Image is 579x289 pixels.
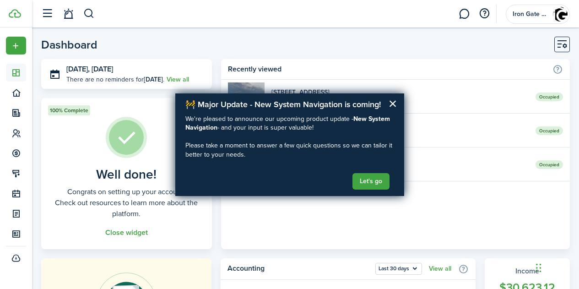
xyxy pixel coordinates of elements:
[60,2,77,26] a: Notifications
[9,9,21,18] img: TenantCloud
[533,245,579,289] iframe: Chat Widget
[536,254,541,282] div: Drag
[50,106,88,115] span: 100% Complete
[105,229,148,237] button: Close widget
[83,6,95,22] button: Search
[38,5,56,22] button: Open sidebar
[6,37,26,55] button: Open menu
[185,100,394,110] h2: 🚧 Major Update - New System Navigation is coming!
[429,265,451,273] a: View all
[536,93,563,101] span: Occupied
[66,75,164,84] p: There are no reminders for .
[185,141,394,159] p: Please take a moment to answer a few quick questions so we can tailor it better to your needs.
[554,37,570,52] button: Customise
[455,2,473,26] a: Messaging
[96,167,157,182] well-done-title: Well done!
[66,64,205,75] h3: [DATE], [DATE]
[553,7,568,22] img: Iron Gate Properties
[227,263,371,275] home-widget-title: Accounting
[41,39,97,50] header-page-title: Dashboard
[513,11,549,17] span: Iron Gate Properties
[375,263,422,275] button: Last 30 days
[228,82,265,110] img: 1
[375,263,422,275] button: Open menu
[476,6,492,22] button: Open resource center
[185,114,392,133] strong: New System Navigation
[389,96,397,111] button: Close
[228,64,548,75] home-widget-title: Recently viewed
[536,126,563,135] span: Occupied
[217,123,314,132] span: - and your input is super valuable!
[352,173,390,190] button: Let's go
[144,75,163,84] b: [DATE]
[494,266,561,277] widget-stats-title: Income
[536,160,563,169] span: Occupied
[185,114,353,124] span: We're pleased to announce our upcoming product update -
[167,75,189,84] a: View all
[48,186,205,219] well-done-description: Congrats on setting up your account. Check out resources to learn more about the platform.
[271,87,529,97] widget-list-item-title: [STREET_ADDRESS]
